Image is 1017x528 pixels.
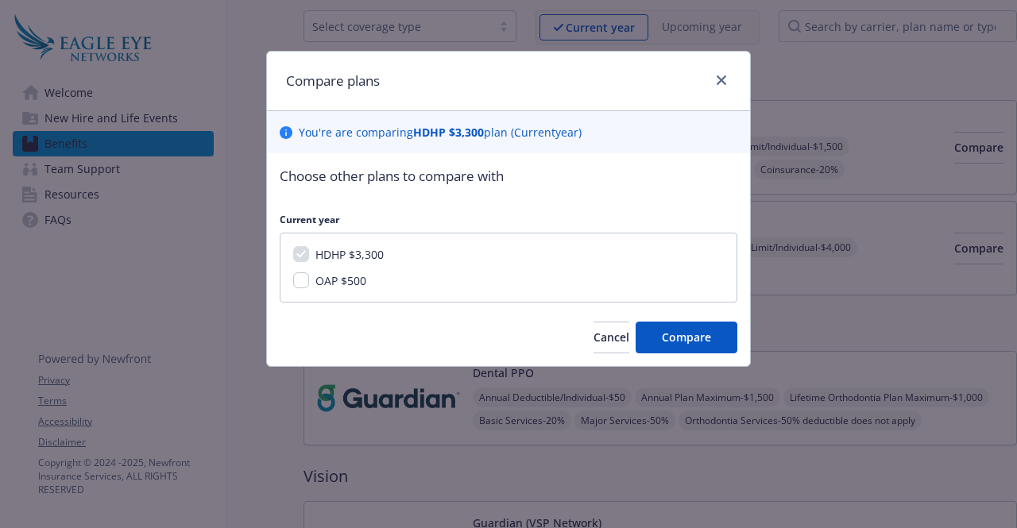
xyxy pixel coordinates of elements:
[594,330,629,345] span: Cancel
[712,71,731,90] a: close
[299,124,582,141] p: You ' re are comparing plan ( Current year)
[413,125,484,140] b: HDHP $3,300
[636,322,737,353] button: Compare
[315,273,366,288] span: OAP $500
[594,322,629,353] button: Cancel
[315,247,384,262] span: HDHP $3,300
[662,330,711,345] span: Compare
[286,71,380,91] h1: Compare plans
[280,213,737,226] p: Current year
[280,166,737,187] p: Choose other plans to compare with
